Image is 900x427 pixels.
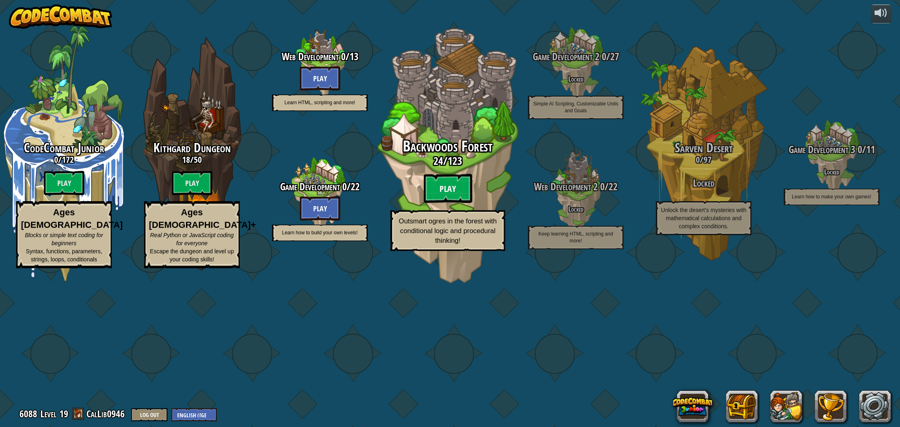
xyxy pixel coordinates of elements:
h4: Locked [512,205,640,213]
span: 19 [59,407,68,420]
span: Game Development [280,180,340,194]
span: 0 [855,143,862,156]
span: Real Python or JavaScript coding for everyone [150,232,234,246]
h3: / [128,155,256,164]
h3: / [371,155,524,167]
span: 6088 [19,407,40,420]
h3: / [256,181,384,192]
btn: Play [172,171,212,195]
span: 0 [599,50,606,63]
span: Web Development [282,50,339,63]
button: Log Out [131,408,167,421]
span: Simple AI Scripting, Customizable Units and Goals [533,101,618,114]
span: 0 [339,50,345,63]
span: Game Development 2 [533,50,599,63]
span: 27 [610,50,619,63]
span: 0 [696,154,700,166]
h4: Locked [512,75,640,83]
span: Blocks or simple text coding for beginners [25,232,103,246]
strong: Ages [DEMOGRAPHIC_DATA] [21,207,123,230]
btn: Play [424,174,472,203]
span: Learn HTML, scripting and more! [285,100,355,105]
strong: Ages [DEMOGRAPHIC_DATA]+ [149,207,256,230]
h3: / [512,181,640,192]
span: CodeCombat Junior [24,139,104,156]
span: 172 [62,154,74,166]
span: Sarven Desert [675,139,733,156]
btn: Play [44,171,84,195]
span: 11 [866,143,875,156]
span: Web Development 2 [534,180,598,194]
span: Game Development 3 [789,143,855,156]
h3: / [768,144,896,155]
h3: Locked [640,178,768,189]
span: Outsmart ogres in the forest with conditional logic and procedural thinking! [399,217,497,244]
button: Play [300,196,340,221]
h4: Locked [768,168,896,176]
span: 24 [433,154,443,168]
div: Complete previous world to unlock [256,130,384,258]
h3: / [256,51,384,62]
h3: / [640,155,768,164]
a: CalLib0946 [86,407,127,420]
button: Play [300,66,340,90]
span: 22 [351,180,360,194]
span: Learn how to make your own games! [792,194,871,200]
span: 0 [54,154,58,166]
span: Backwoods Forest [403,136,493,157]
span: 123 [448,154,462,168]
span: 50 [194,154,202,166]
span: 13 [350,50,358,63]
span: Level [40,407,57,421]
h3: / [512,51,640,62]
span: Unlock the desert’s mysteries with mathematical calculations and complex conditions. [661,207,746,229]
span: Learn how to build your own levels! [282,230,358,236]
span: 22 [609,180,617,194]
span: 18 [182,154,190,166]
span: Kithgard Dungeon [153,139,231,156]
span: 0 [598,180,605,194]
div: Complete previous world to unlock [128,25,256,282]
span: Syntax, functions, parameters, strings, loops, conditionals [26,248,102,263]
span: 97 [703,154,712,166]
button: Adjust volume [871,4,891,23]
span: Keep learning HTML, scripting and more! [538,231,613,244]
span: 0 [340,180,347,194]
img: CodeCombat - Learn how to code by playing a game [9,4,112,29]
span: Escape the dungeon and level up your coding skills! [150,248,234,263]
